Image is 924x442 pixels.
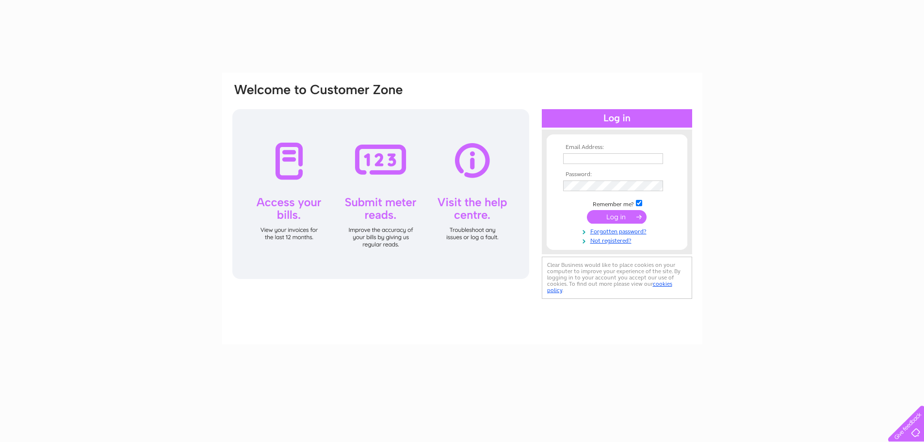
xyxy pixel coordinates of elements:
a: Not registered? [563,235,673,245]
a: Forgotten password? [563,226,673,235]
div: Clear Business would like to place cookies on your computer to improve your experience of the sit... [542,257,692,299]
th: Email Address: [561,144,673,151]
a: cookies policy [547,280,672,294]
input: Submit [587,210,647,224]
td: Remember me? [561,198,673,208]
th: Password: [561,171,673,178]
